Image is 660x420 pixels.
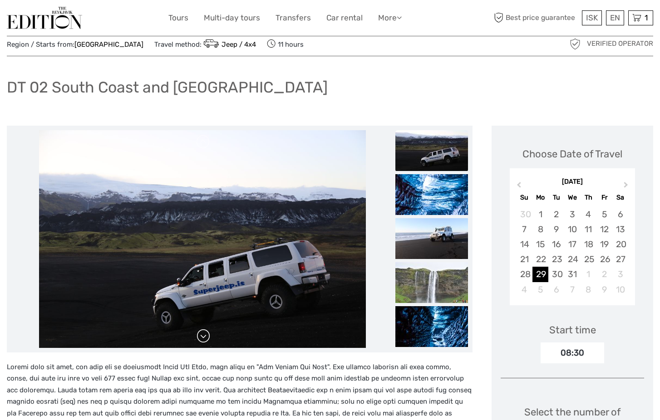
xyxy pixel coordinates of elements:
[548,237,564,252] div: Choose Tuesday, December 16th, 2025
[620,180,634,194] button: Next Month
[532,237,548,252] div: Choose Monday, December 15th, 2025
[564,282,580,297] div: Choose Wednesday, January 7th, 2026
[612,267,628,282] div: Choose Saturday, January 3rd, 2026
[510,177,635,187] div: [DATE]
[643,13,649,22] span: 1
[532,267,548,282] div: Choose Monday, December 29th, 2025
[606,10,624,25] div: EN
[596,222,612,237] div: Choose Friday, December 12th, 2025
[395,306,468,347] img: fac4496523f94f95961295afeb4b788d_slider_thumbnail.jpg
[541,342,604,363] div: 08:30
[13,16,103,23] p: We're away right now. Please check back later!
[517,207,532,222] div: Choose Sunday, November 30th, 2025
[276,11,311,24] a: Transfers
[532,207,548,222] div: Choose Monday, December 1st, 2025
[596,191,612,204] div: Fr
[517,282,532,297] div: Choose Sunday, January 4th, 2026
[568,37,582,51] img: verified_operator_grey_128.png
[596,267,612,282] div: Choose Friday, January 2nd, 2026
[548,267,564,282] div: Choose Tuesday, December 30th, 2025
[564,207,580,222] div: Choose Wednesday, December 3rd, 2025
[548,252,564,267] div: Choose Tuesday, December 23rd, 2025
[564,237,580,252] div: Choose Wednesday, December 17th, 2025
[74,40,143,49] a: [GEOGRAPHIC_DATA]
[581,207,596,222] div: Choose Thursday, December 4th, 2025
[104,14,115,25] button: Open LiveChat chat widget
[517,252,532,267] div: Choose Sunday, December 21st, 2025
[532,252,548,267] div: Choose Monday, December 22nd, 2025
[154,38,256,50] span: Travel method:
[596,237,612,252] div: Choose Friday, December 19th, 2025
[395,174,468,215] img: cd55a2e09cec42788737c3fc836e73a1_slider_thumbnail.jpg
[564,191,580,204] div: We
[532,282,548,297] div: Choose Monday, January 5th, 2026
[586,13,598,22] span: ISK
[492,10,580,25] span: Best price guarantee
[517,237,532,252] div: Choose Sunday, December 14th, 2025
[378,11,402,24] a: More
[39,130,366,348] img: 908e0569e16645d997dde60e4dd2b558_main_slider.jpg
[612,222,628,237] div: Choose Saturday, December 13th, 2025
[548,207,564,222] div: Choose Tuesday, December 2nd, 2025
[549,323,596,337] div: Start time
[612,237,628,252] div: Choose Saturday, December 20th, 2025
[612,191,628,204] div: Sa
[395,130,468,171] img: 908e0569e16645d997dde60e4dd2b558_slider_thumbnail.jpg
[581,252,596,267] div: Choose Thursday, December 25th, 2025
[564,267,580,282] div: Choose Wednesday, December 31st, 2025
[612,282,628,297] div: Choose Saturday, January 10th, 2026
[517,267,532,282] div: Choose Sunday, December 28th, 2025
[548,191,564,204] div: Tu
[581,191,596,204] div: Th
[587,39,653,49] span: Verified Operator
[7,7,82,29] img: The Reykjavík Edition
[512,207,632,297] div: month 2025-12
[517,191,532,204] div: Su
[564,222,580,237] div: Choose Wednesday, December 10th, 2025
[517,222,532,237] div: Choose Sunday, December 7th, 2025
[581,237,596,252] div: Choose Thursday, December 18th, 2025
[532,191,548,204] div: Mo
[548,282,564,297] div: Choose Tuesday, January 6th, 2026
[596,207,612,222] div: Choose Friday, December 5th, 2025
[395,262,468,303] img: 758a6605ea004a46a8a5aee51407d656_slider_thumbnail.jpeg
[532,222,548,237] div: Choose Monday, December 8th, 2025
[267,38,304,50] span: 11 hours
[326,11,363,24] a: Car rental
[596,282,612,297] div: Choose Friday, January 9th, 2026
[548,222,564,237] div: Choose Tuesday, December 9th, 2025
[581,222,596,237] div: Choose Thursday, December 11th, 2025
[522,147,622,161] div: Choose Date of Travel
[202,40,256,49] a: Jeep / 4x4
[596,252,612,267] div: Choose Friday, December 26th, 2025
[581,282,596,297] div: Choose Thursday, January 8th, 2026
[511,180,525,194] button: Previous Month
[612,207,628,222] div: Choose Saturday, December 6th, 2025
[7,78,328,97] h1: DT 02 South Coast and [GEOGRAPHIC_DATA]
[564,252,580,267] div: Choose Wednesday, December 24th, 2025
[7,40,143,49] span: Region / Starts from:
[581,267,596,282] div: Choose Thursday, January 1st, 2026
[612,252,628,267] div: Choose Saturday, December 27th, 2025
[204,11,260,24] a: Multi-day tours
[168,11,188,24] a: Tours
[395,218,468,259] img: 4039f82f86e84a69a5fc8e357f7db349_slider_thumbnail.jpg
